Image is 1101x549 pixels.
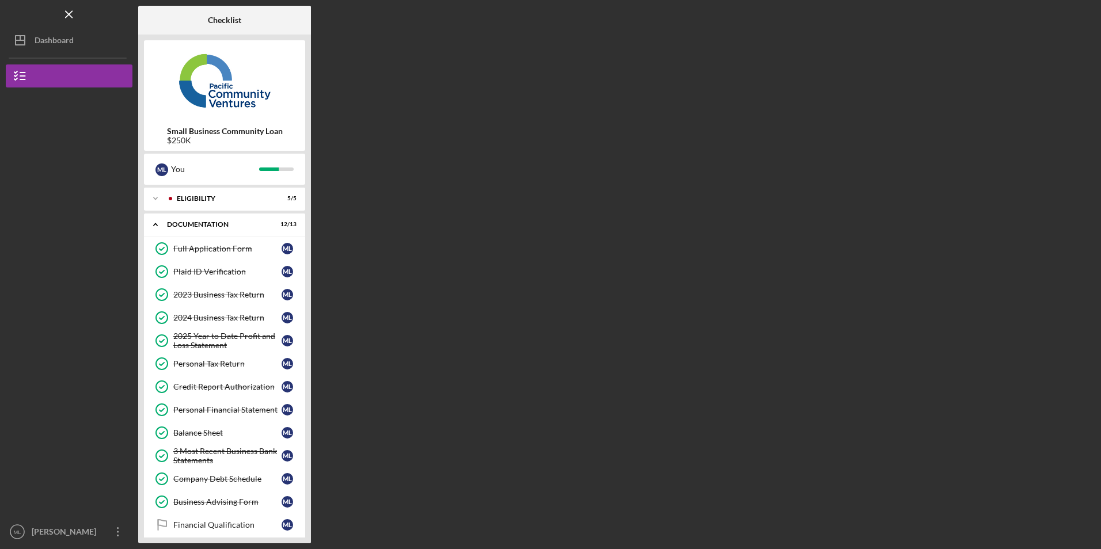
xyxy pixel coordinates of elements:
[282,289,293,300] div: M L
[208,16,241,25] b: Checklist
[173,405,282,414] div: Personal Financial Statement
[29,520,104,546] div: [PERSON_NAME]
[173,244,282,253] div: Full Application Form
[173,497,282,506] div: Business Advising Form
[282,358,293,369] div: M L
[150,444,299,467] a: 3 Most Recent Business Bank StatementsML
[173,290,282,299] div: 2023 Business Tax Return
[13,529,21,535] text: ML
[144,46,305,115] img: Product logo
[171,159,259,179] div: You
[155,163,168,176] div: M L
[150,467,299,490] a: Company Debt ScheduleML
[6,29,132,52] button: Dashboard
[282,335,293,346] div: M L
[282,381,293,392] div: M L
[276,221,297,228] div: 12 / 13
[150,421,299,444] a: Balance SheetML
[282,519,293,531] div: M L
[173,382,282,391] div: Credit Report Authorization
[173,267,282,276] div: Plaid ID Verification
[150,329,299,352] a: 2025 Year to Date Profit and Loss StatementML
[150,260,299,283] a: Plaid ID VerificationML
[282,312,293,323] div: M L
[150,513,299,536] a: Financial QualificationML
[173,428,282,437] div: Balance Sheet
[6,520,132,543] button: ML[PERSON_NAME]
[276,195,297,202] div: 5 / 5
[282,404,293,415] div: M L
[282,496,293,508] div: M L
[167,221,268,228] div: Documentation
[282,243,293,254] div: M L
[173,520,282,529] div: Financial Qualification
[150,375,299,398] a: Credit Report AuthorizationML
[282,473,293,485] div: M L
[173,474,282,483] div: Company Debt Schedule
[282,427,293,439] div: M L
[150,283,299,306] a: 2023 Business Tax ReturnML
[150,306,299,329] a: 2024 Business Tax ReturnML
[167,136,283,145] div: $250K
[167,127,283,136] b: Small Business Community Loan
[282,266,293,277] div: M L
[177,195,268,202] div: Eligibility
[150,352,299,375] a: Personal Tax ReturnML
[282,450,293,462] div: M L
[173,359,282,368] div: Personal Tax Return
[150,237,299,260] a: Full Application FormML
[173,447,282,465] div: 3 Most Recent Business Bank Statements
[173,331,282,350] div: 2025 Year to Date Profit and Loss Statement
[35,29,74,55] div: Dashboard
[150,398,299,421] a: Personal Financial StatementML
[150,490,299,513] a: Business Advising FormML
[173,313,282,322] div: 2024 Business Tax Return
